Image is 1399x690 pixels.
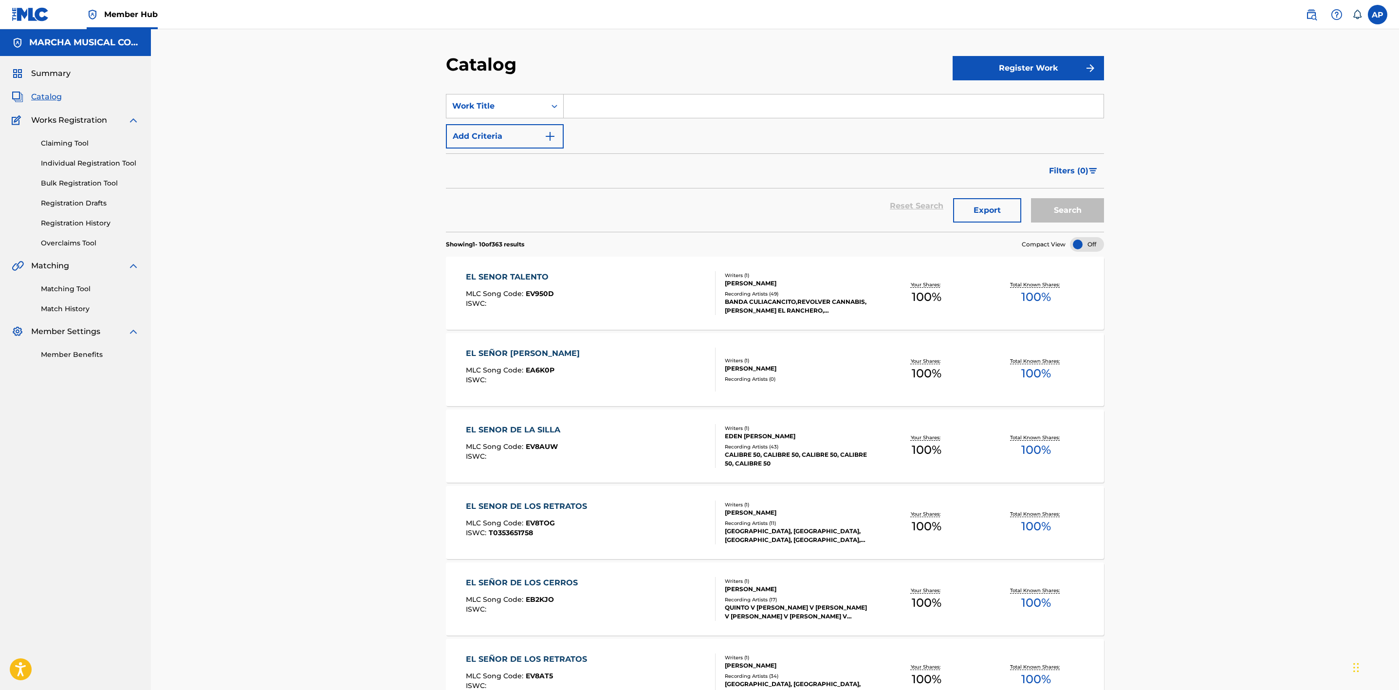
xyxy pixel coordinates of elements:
[1331,9,1343,20] img: help
[128,326,139,337] img: expand
[1021,671,1051,688] span: 100 %
[725,357,872,364] div: Writers ( 1 )
[725,527,872,544] div: [GEOGRAPHIC_DATA], [GEOGRAPHIC_DATA], [GEOGRAPHIC_DATA], [GEOGRAPHIC_DATA], [GEOGRAPHIC_DATA]
[466,375,489,384] span: ISWC :
[912,518,941,535] span: 100 %
[41,218,139,228] a: Registration History
[466,442,526,451] span: MLC Song Code :
[526,289,554,298] span: EV950D
[911,510,943,518] p: Your Shares:
[1021,594,1051,612] span: 100 %
[1022,240,1066,249] span: Compact View
[466,519,526,527] span: MLC Song Code :
[725,443,872,450] div: Recording Artists ( 43 )
[526,519,555,527] span: EV8TOG
[1010,434,1062,441] p: Total Known Shares:
[466,501,592,512] div: EL SENOR DE LOS RETRATOS
[31,91,62,103] span: Catalog
[725,450,872,468] div: CALIBRE 50, CALIBRE 50, CALIBRE 50, CALIBRE 50, CALIBRE 50
[31,114,107,126] span: Works Registration
[725,603,872,621] div: QUINTO V [PERSON_NAME] V [PERSON_NAME] V [PERSON_NAME] V [PERSON_NAME] V IMPERIO
[41,198,139,208] a: Registration Drafts
[1327,5,1346,24] div: Help
[1089,168,1097,174] img: filter
[725,520,872,527] div: Recording Artists ( 11 )
[41,350,139,360] a: Member Benefits
[466,577,583,589] div: EL SEÑOR DE LOS CERROS
[104,9,158,20] span: Member Hub
[446,94,1104,232] form: Search Form
[41,138,139,149] a: Claiming Tool
[725,501,872,508] div: Writers ( 1 )
[911,357,943,365] p: Your Shares:
[12,326,23,337] img: Member Settings
[526,366,554,374] span: EA6K0P
[12,7,49,21] img: MLC Logo
[1021,288,1051,306] span: 100 %
[912,365,941,382] span: 100 %
[1010,510,1062,518] p: Total Known Shares:
[466,681,489,690] span: ISWC :
[911,281,943,288] p: Your Shares:
[12,68,71,79] a: SummarySummary
[725,596,872,603] div: Recording Artists ( 17 )
[725,290,872,298] div: Recording Artists ( 49 )
[446,240,524,249] p: Showing 1 - 10 of 363 results
[1021,365,1051,382] span: 100 %
[466,595,526,604] span: MLC Song Code :
[1352,10,1362,19] div: Notifications
[41,304,139,314] a: Match History
[953,198,1021,223] button: Export
[466,299,489,308] span: ISWC :
[1049,165,1088,177] span: Filters ( 0 )
[128,260,139,272] img: expand
[1010,663,1062,671] p: Total Known Shares:
[489,528,533,537] span: T0353651758
[41,238,139,248] a: Overclaims Tool
[12,91,23,103] img: Catalog
[1368,5,1387,24] div: User Menu
[1043,159,1104,183] button: Filters (0)
[1353,653,1359,682] div: Arrastrar
[12,260,24,272] img: Matching
[466,452,489,461] span: ISWC :
[31,68,71,79] span: Summary
[128,114,139,126] img: expand
[725,578,872,585] div: Writers ( 1 )
[912,594,941,612] span: 100 %
[1350,643,1399,690] div: Widget de chat
[911,663,943,671] p: Your Shares:
[466,348,585,359] div: EL SEÑOR [PERSON_NAME]
[725,298,872,315] div: BANDA CULIACANCITO,REVOLVER CANNABIS, [PERSON_NAME] EL RANCHERO, [PERSON_NAME], [PERSON_NAME], [P...
[1372,489,1399,567] iframe: Resource Center
[912,671,941,688] span: 100 %
[466,366,526,374] span: MLC Song Code :
[725,661,872,670] div: [PERSON_NAME]
[466,424,565,436] div: EL SENOR DE LA SILLA
[41,284,139,294] a: Matching Tool
[725,654,872,661] div: Writers ( 1 )
[1021,441,1051,459] span: 100 %
[1010,357,1062,365] p: Total Known Shares:
[31,326,100,337] span: Member Settings
[31,260,69,272] span: Matching
[911,587,943,594] p: Your Shares:
[1010,281,1062,288] p: Total Known Shares:
[725,432,872,441] div: EDEN [PERSON_NAME]
[912,288,941,306] span: 100 %
[12,114,24,126] img: Works Registration
[466,671,526,680] span: MLC Song Code :
[12,37,23,49] img: Accounts
[725,585,872,594] div: [PERSON_NAME]
[1350,643,1399,690] iframe: Chat Widget
[466,653,592,665] div: EL SEÑOR DE LOS RETRATOS
[1306,9,1317,20] img: search
[452,100,540,112] div: Work Title
[466,271,554,283] div: EL SENOR TALENTO
[911,434,943,441] p: Your Shares:
[446,54,521,75] h2: Catalog
[526,671,553,680] span: EV8AT5
[466,605,489,614] span: ISWC :
[725,364,872,373] div: [PERSON_NAME]
[41,158,139,168] a: Individual Registration Tool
